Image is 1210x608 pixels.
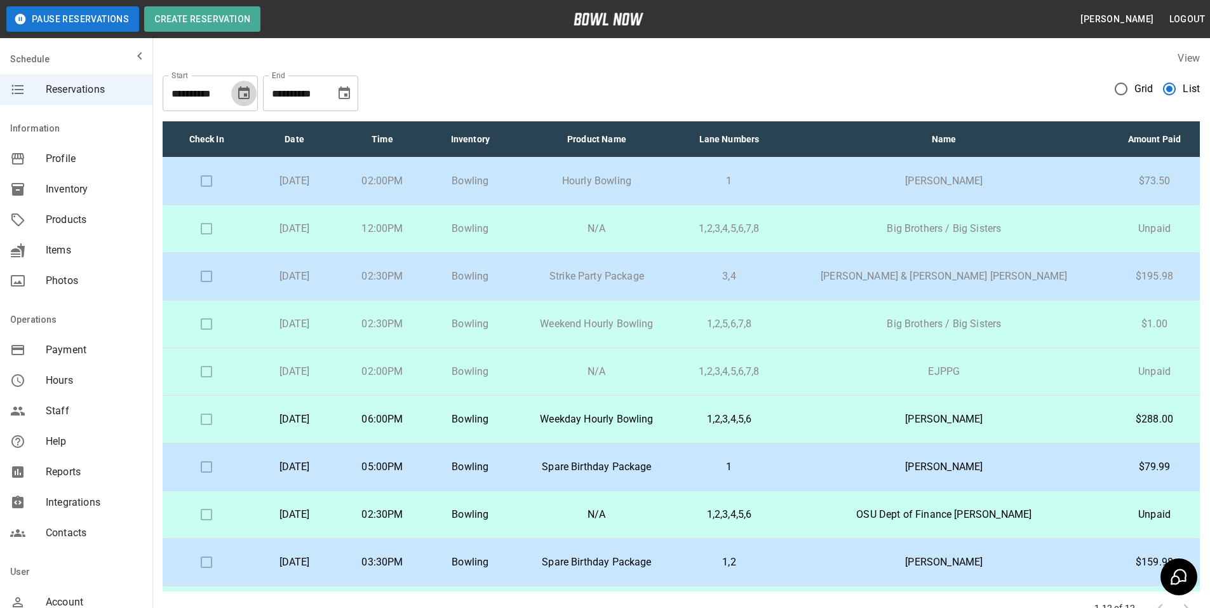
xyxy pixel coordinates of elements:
p: [PERSON_NAME] [790,412,1099,427]
th: Lane Numbers [679,121,779,158]
p: OSU Dept of Finance [PERSON_NAME] [790,507,1099,522]
span: Contacts [46,525,142,541]
p: Unpaid [1119,507,1190,522]
p: Spare Birthday Package [525,459,669,475]
p: 02:00PM [349,173,416,189]
p: Big Brothers / Big Sisters [790,316,1099,332]
button: Create Reservation [144,6,260,32]
p: $1.00 [1119,316,1190,332]
p: 1,2 [689,555,769,570]
p: 03:30PM [349,555,416,570]
p: EJPPG [790,364,1099,379]
p: 1 [689,173,769,189]
p: Bowling [436,173,504,189]
p: [DATE] [260,173,328,189]
p: Bowling [436,316,504,332]
p: Hourly Bowling [525,173,669,189]
p: Big Brothers / Big Sisters [790,221,1099,236]
button: [PERSON_NAME] [1075,8,1159,31]
p: 06:00PM [349,412,416,427]
span: Staff [46,403,142,419]
p: Weekend Hourly Bowling [525,316,669,332]
p: Bowling [436,459,504,475]
p: 02:30PM [349,507,416,522]
p: $73.50 [1119,173,1190,189]
button: Choose date, selected date is Aug 15, 2025 [231,81,257,106]
p: [PERSON_NAME] [790,555,1099,570]
span: Grid [1134,81,1153,97]
img: logo [574,13,643,25]
p: $195.98 [1119,269,1190,284]
th: Date [250,121,338,158]
p: [PERSON_NAME] [790,173,1099,189]
p: Bowling [436,364,504,379]
th: Check In [163,121,250,158]
p: N/A [525,221,669,236]
p: 1,2,3,4,5,6,7,8 [689,221,769,236]
p: Bowling [436,507,504,522]
p: 1,2,3,4,5,6 [689,507,769,522]
p: Bowling [436,555,504,570]
th: Name [779,121,1109,158]
span: Items [46,243,142,258]
p: 1,2,5,6,7,8 [689,316,769,332]
button: Choose date, selected date is Sep 25, 2025 [332,81,357,106]
th: Amount Paid [1109,121,1200,158]
p: Weekday Hourly Bowling [525,412,669,427]
p: [DATE] [260,507,328,522]
span: List [1183,81,1200,97]
p: Strike Party Package [525,269,669,284]
label: View [1178,52,1200,64]
button: Pause Reservations [6,6,139,32]
p: $79.99 [1119,459,1190,475]
p: 02:30PM [349,316,416,332]
p: Unpaid [1119,364,1190,379]
p: [DATE] [260,221,328,236]
span: Inventory [46,182,142,197]
span: Hours [46,373,142,388]
p: Bowling [436,221,504,236]
span: Reservations [46,82,142,97]
p: [DATE] [260,364,328,379]
p: 02:30PM [349,269,416,284]
span: Integrations [46,495,142,510]
p: 02:00PM [349,364,416,379]
p: 1,2,3,4,5,6 [689,412,769,427]
th: Time [339,121,426,158]
span: Payment [46,342,142,358]
p: Bowling [436,412,504,427]
p: [DATE] [260,555,328,570]
span: Photos [46,273,142,288]
th: Product Name [514,121,680,158]
p: Unpaid [1119,221,1190,236]
p: [DATE] [260,269,328,284]
p: $288.00 [1119,412,1190,427]
p: [PERSON_NAME] & [PERSON_NAME] [PERSON_NAME] [790,269,1099,284]
p: $159.98 [1119,555,1190,570]
p: N/A [525,364,669,379]
p: Spare Birthday Package [525,555,669,570]
button: Logout [1164,8,1210,31]
p: [DATE] [260,412,328,427]
p: 12:00PM [349,221,416,236]
span: Reports [46,464,142,480]
span: Help [46,434,142,449]
span: Profile [46,151,142,166]
p: [PERSON_NAME] [790,459,1099,475]
p: 1,2,3,4,5,6,7,8 [689,364,769,379]
p: 1 [689,459,769,475]
p: [DATE] [260,316,328,332]
p: Bowling [436,269,504,284]
p: 3,4 [689,269,769,284]
span: Products [46,212,142,227]
p: [DATE] [260,459,328,475]
p: 05:00PM [349,459,416,475]
p: N/A [525,507,669,522]
th: Inventory [426,121,514,158]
